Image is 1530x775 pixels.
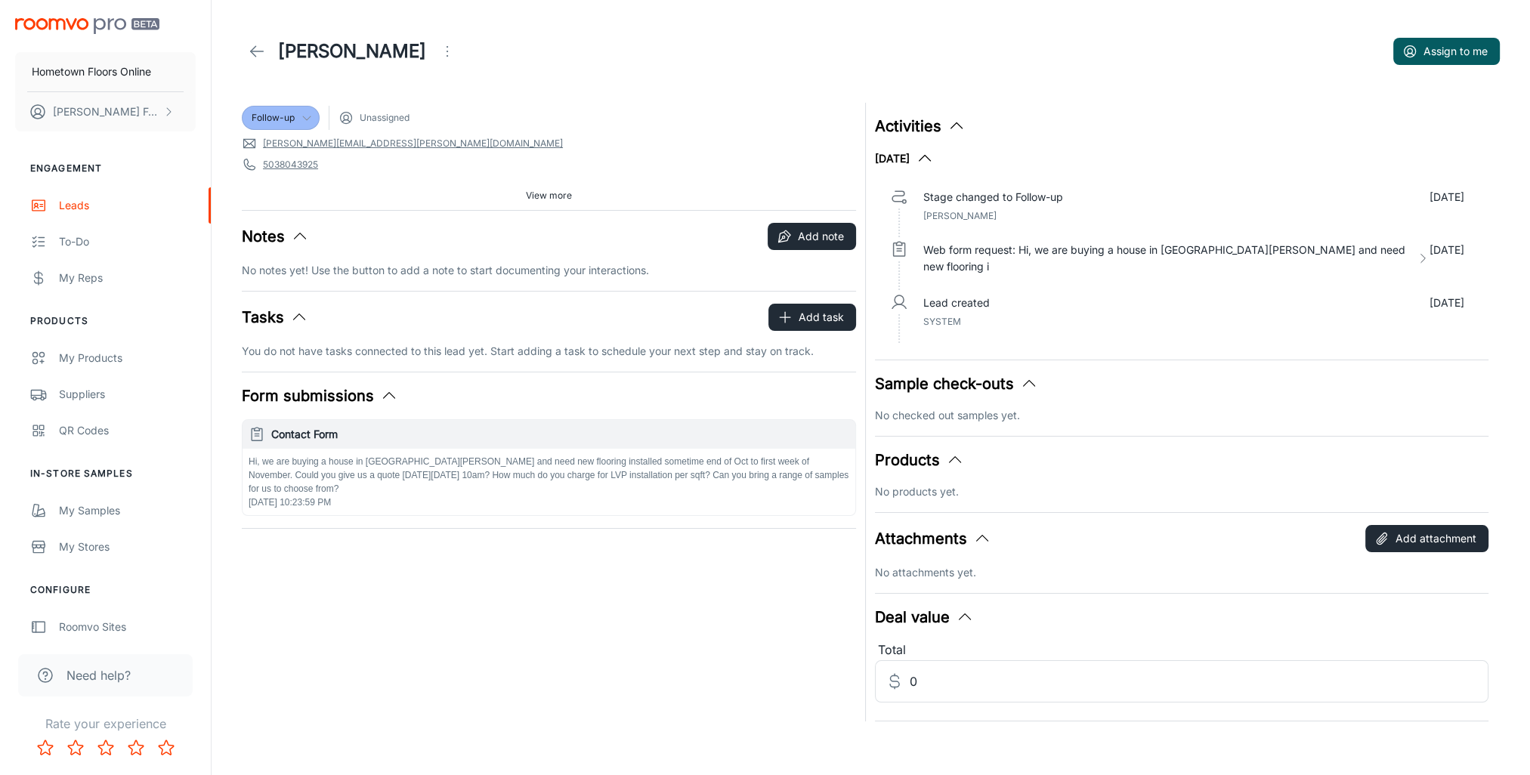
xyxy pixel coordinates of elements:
p: No notes yet! Use the button to add a note to start documenting your interactions. [242,262,856,279]
a: [PERSON_NAME][EMAIL_ADDRESS][PERSON_NAME][DOMAIN_NAME] [263,137,563,150]
p: [DATE] [1430,242,1464,275]
button: Notes [242,225,309,248]
button: Activities [875,115,966,137]
button: [DATE] [875,150,934,168]
img: Roomvo PRO Beta [15,18,159,34]
p: No checked out samples yet. [875,407,1489,424]
span: Unassigned [360,111,410,125]
button: Products [875,449,964,471]
button: Add task [768,304,856,331]
input: Estimated deal value [910,660,1489,702]
p: Hi, we are buying a house in [GEOGRAPHIC_DATA][PERSON_NAME] and need new flooring installed somet... [249,455,849,496]
div: My Stores [59,539,196,555]
button: Open menu [432,36,462,66]
span: [DATE] 10:23:59 PM [249,497,331,508]
p: Lead created [923,295,990,311]
button: Attachments [875,527,991,550]
button: Form submissions [242,384,398,407]
div: QR Codes [59,422,196,439]
button: Add note [768,223,856,250]
div: To-do [59,233,196,250]
div: Leads [59,197,196,214]
p: Stage changed to Follow-up [923,189,1063,205]
button: Tasks [242,306,308,329]
span: Follow-up [252,111,295,125]
span: View more [526,189,572,202]
button: Add attachment [1365,525,1488,552]
p: Hometown Floors Online [32,63,151,80]
button: Deal value [875,606,974,628]
div: My Reps [59,270,196,286]
div: Total [875,641,1489,660]
span: System [923,316,961,327]
div: My Products [59,350,196,366]
h1: [PERSON_NAME] [278,38,426,65]
p: Rate your experience [12,715,199,733]
div: Suppliers [59,386,196,403]
p: [DATE] [1430,189,1464,205]
div: My Samples [59,502,196,519]
button: [PERSON_NAME] Foulon [15,92,196,131]
button: Sample check-outs [875,372,1038,395]
button: Rate 4 star [121,733,151,763]
p: [DATE] [1430,295,1464,311]
p: [PERSON_NAME] Foulon [53,103,159,120]
p: Web form request: Hi, we are buying a house in [GEOGRAPHIC_DATA][PERSON_NAME] and need new floori... [923,242,1411,275]
p: No products yet. [875,483,1489,500]
button: Rate 2 star [60,733,91,763]
h6: Contact Form [271,426,849,443]
div: Roomvo Sites [59,619,196,635]
a: 5038043925 [263,158,318,171]
button: Rate 1 star [30,733,60,763]
button: Hometown Floors Online [15,52,196,91]
div: Follow-up [242,106,320,130]
button: Contact FormHi, we are buying a house in [GEOGRAPHIC_DATA][PERSON_NAME] and need new flooring ins... [243,420,855,515]
button: View more [520,184,578,207]
button: Rate 5 star [151,733,181,763]
button: Assign to me [1393,38,1500,65]
span: [PERSON_NAME] [923,210,997,221]
span: Need help? [66,666,131,684]
p: You do not have tasks connected to this lead yet. Start adding a task to schedule your next step ... [242,343,856,360]
p: No attachments yet. [875,564,1489,581]
button: Rate 3 star [91,733,121,763]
